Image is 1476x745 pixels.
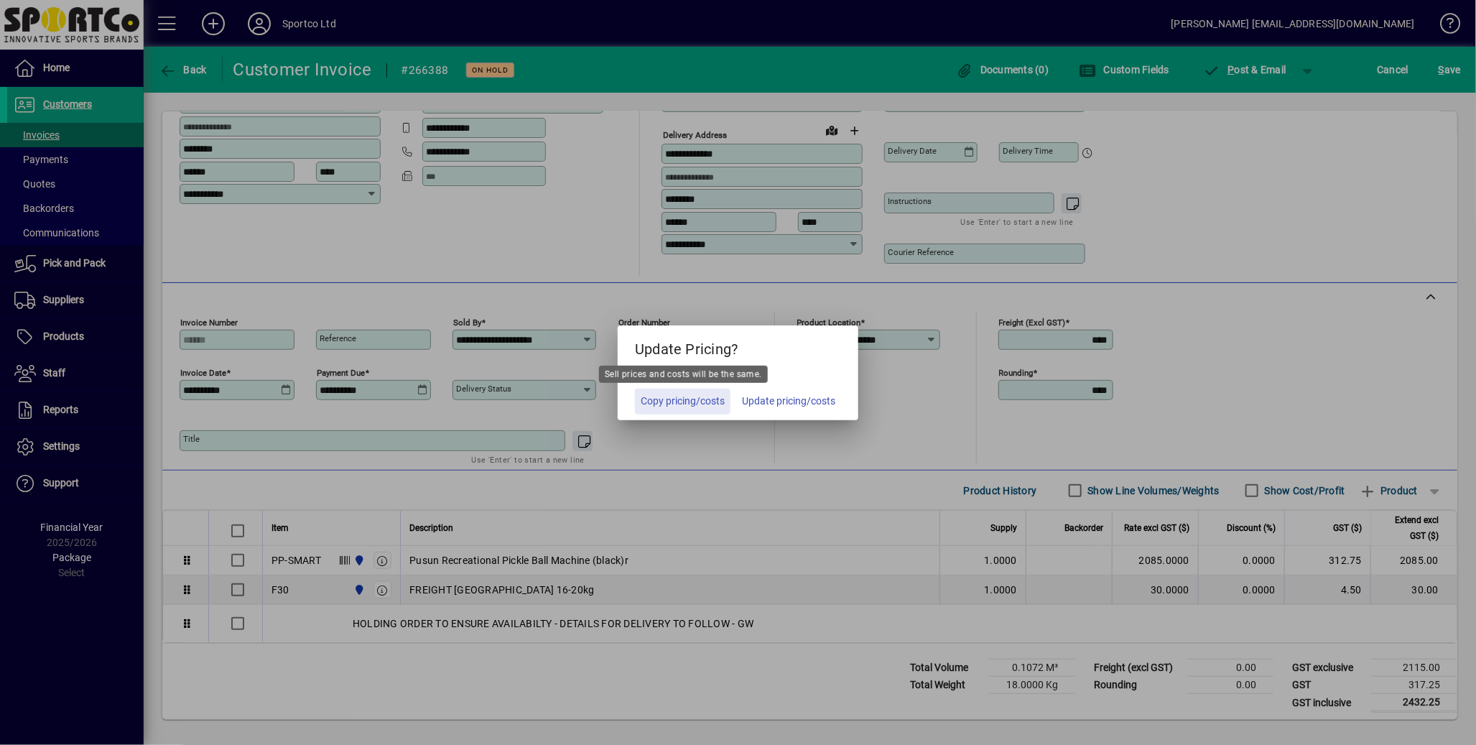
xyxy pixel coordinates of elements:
[618,325,858,367] h5: Update Pricing?
[641,394,725,409] span: Copy pricing/costs
[599,366,768,383] div: Sell prices and costs will be the same.
[736,389,841,415] button: Update pricing/costs
[742,394,835,409] span: Update pricing/costs
[635,389,730,415] button: Copy pricing/costs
